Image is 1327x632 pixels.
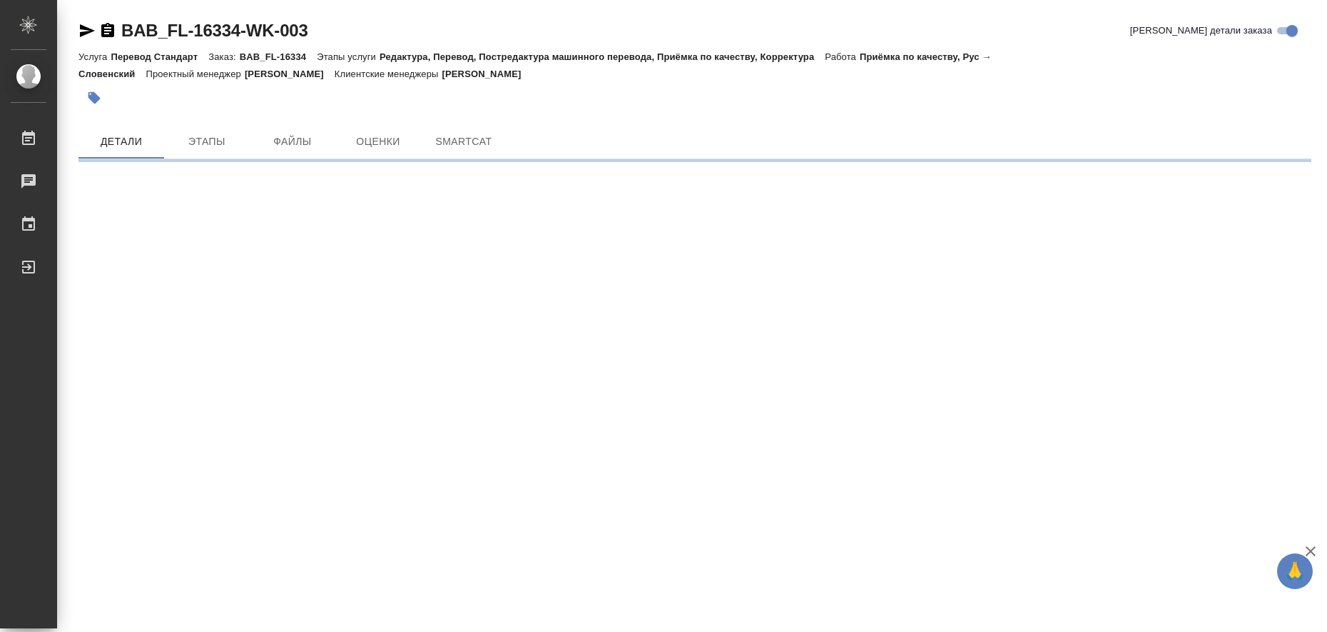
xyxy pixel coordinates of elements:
p: Работа [825,51,860,62]
button: Скопировать ссылку [99,22,116,39]
button: Добавить тэг [78,82,110,114]
span: Файлы [258,133,327,151]
button: Скопировать ссылку для ЯМессенджера [78,22,96,39]
a: BAB_FL-16334-WK-003 [121,21,308,40]
span: [PERSON_NAME] детали заказа [1130,24,1272,38]
span: Детали [87,133,156,151]
p: [PERSON_NAME] [442,69,532,79]
p: Этапы услуги [317,51,380,62]
p: Редактура, Перевод, Постредактура машинного перевода, Приёмка по качеству, Корректура [380,51,825,62]
button: 🙏 [1277,553,1313,589]
p: Клиентские менеджеры [335,69,442,79]
p: [PERSON_NAME] [245,69,335,79]
p: Услуга [78,51,111,62]
p: Проектный менеджер [146,69,244,79]
p: BAB_FL-16334 [240,51,317,62]
p: Перевод Стандарт [111,51,208,62]
p: Заказ: [208,51,239,62]
span: Этапы [173,133,241,151]
span: Оценки [344,133,412,151]
span: 🙏 [1283,556,1307,586]
span: SmartCat [429,133,498,151]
